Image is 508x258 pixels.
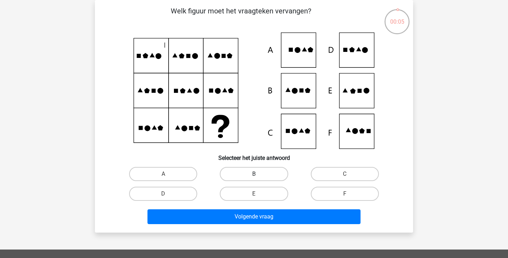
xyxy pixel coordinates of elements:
[220,167,288,181] label: B
[311,187,379,201] label: F
[129,167,197,181] label: A
[129,187,197,201] label: D
[106,6,375,27] p: Welk figuur moet het vraagteken vervangen?
[311,167,379,181] label: C
[384,8,410,26] div: 00:05
[147,209,361,224] button: Volgende vraag
[220,187,288,201] label: E
[106,149,402,161] h6: Selecteer het juiste antwoord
